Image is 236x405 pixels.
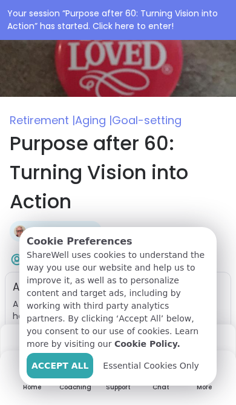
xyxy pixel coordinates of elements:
div: Your session “ Purpose after 60: Turning Vision into Action ” has started. Click here to enter! [7,7,229,33]
span: Essential Cookies Only [103,360,199,372]
h1: Purpose after 60: Turning Vision into Action [10,129,226,216]
div: Home [23,383,41,392]
a: Cookie Policy. [114,338,180,351]
p: ShareWell uses cookies to understand the way you use our website and help us to improve it, as we... [27,249,209,351]
div: Chat [152,383,169,392]
div: More [197,383,212,392]
div: Support [106,383,131,392]
span: Accept All [31,360,88,372]
span: Aging | [75,113,112,128]
a: Hosted byJackB [30,225,97,237]
button: Accept All [27,353,93,378]
p: Cookie Preferences [27,234,209,249]
span: Retirement | [10,113,75,128]
div: Coaching [59,383,91,392]
span: Goal-setting [112,113,182,128]
img: JackB [14,225,26,237]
